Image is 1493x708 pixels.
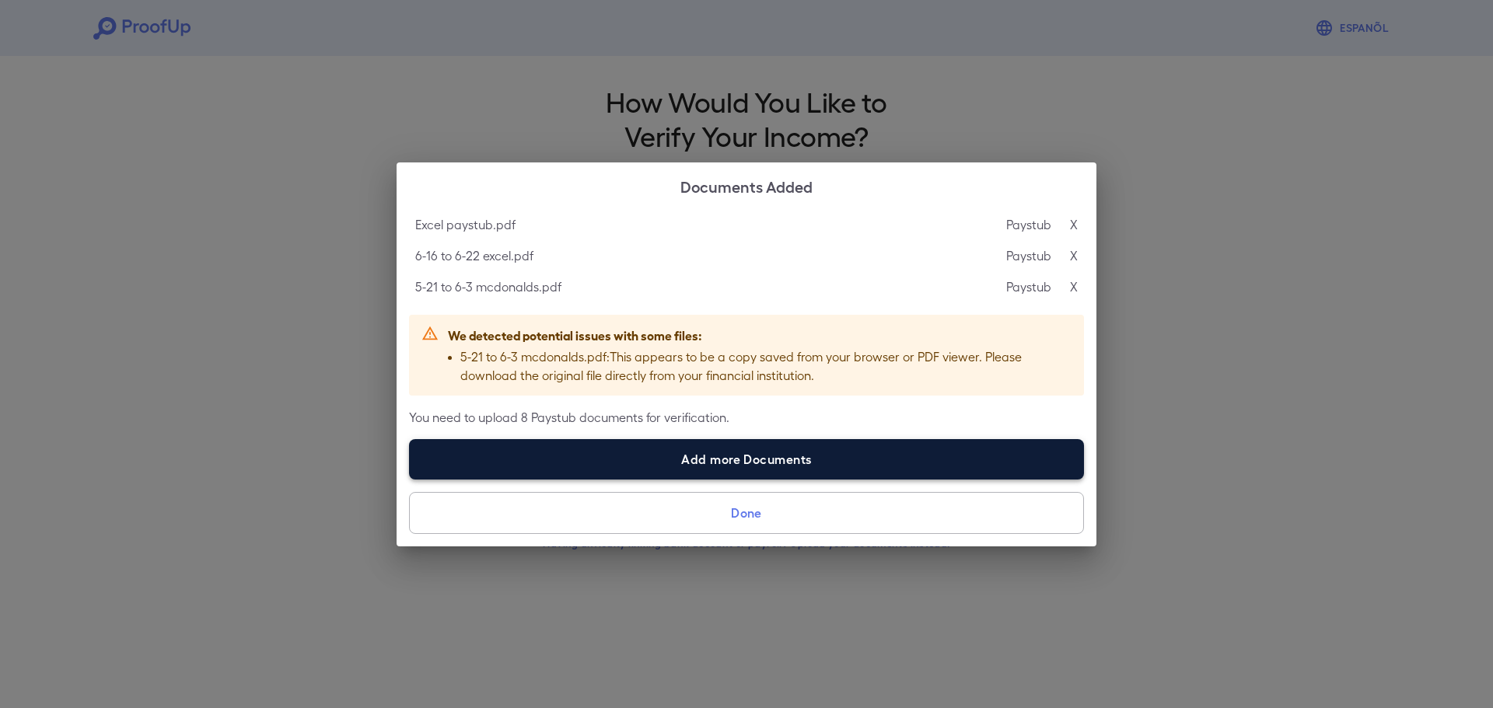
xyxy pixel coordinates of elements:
[1070,246,1078,265] p: X
[397,162,1096,209] h2: Documents Added
[415,215,516,234] p: Excel paystub.pdf
[448,326,1072,344] p: We detected potential issues with some files:
[1006,215,1051,234] p: Paystub
[415,246,533,265] p: 6-16 to 6-22 excel.pdf
[1070,277,1078,296] p: X
[1070,215,1078,234] p: X
[409,492,1084,534] button: Done
[1006,246,1051,265] p: Paystub
[409,408,1084,427] p: You need to upload 8 Paystub documents for verification.
[415,277,561,296] p: 5-21 to 6-3 mcdonalds.pdf
[1006,277,1051,296] p: Paystub
[409,439,1084,480] label: Add more Documents
[460,347,1072,385] p: 5-21 to 6-3 mcdonalds.pdf : This appears to be a copy saved from your browser or PDF viewer. Plea...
